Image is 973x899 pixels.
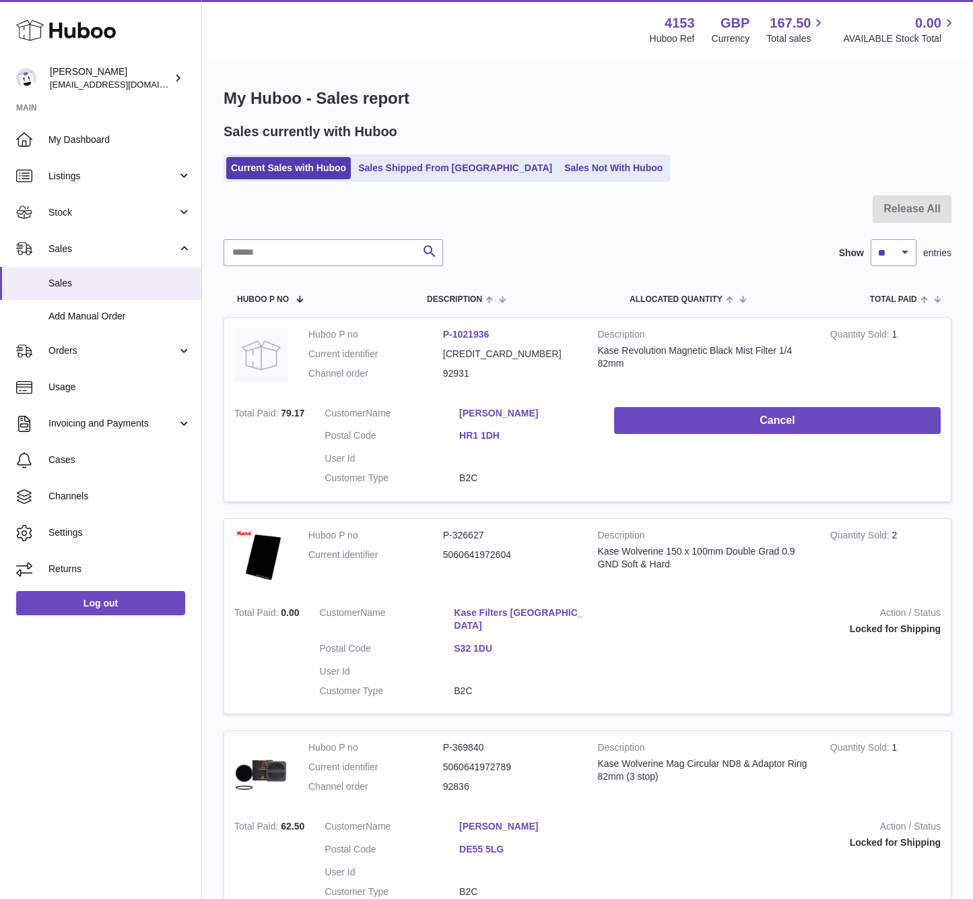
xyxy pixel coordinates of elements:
span: Customer [325,821,366,832]
span: Huboo P no [237,295,289,304]
span: entries [923,247,951,259]
span: Customer [325,408,366,418]
label: Show [839,247,864,259]
dd: 5060641972604 [443,549,578,561]
td: 1 [820,318,951,397]
strong: Total Paid [234,821,281,835]
strong: Quantity Sold [830,530,892,544]
a: Current Sales with Huboo [226,157,351,179]
dd: 92931 [443,367,578,380]
a: [PERSON_NAME] [459,820,594,833]
dt: Customer Type [325,472,459,485]
dt: Current identifier [308,348,443,361]
td: 1 [820,731,951,810]
img: sales@kasefilters.com [16,68,36,88]
div: Currency [712,32,750,45]
div: Huboo Ref [650,32,695,45]
span: ALLOCATED Quantity [630,295,723,304]
span: Add Manual Order [48,310,191,323]
strong: GBP [720,14,749,32]
strong: Description [598,328,810,344]
span: Customer [320,607,361,618]
span: 0.00 [915,14,941,32]
dd: 92836 [443,780,578,793]
dd: B2C [454,685,589,697]
div: [PERSON_NAME] [50,65,171,91]
a: [PERSON_NAME] [459,407,594,420]
span: Total paid [870,295,917,304]
span: Orders [48,344,177,357]
a: 0.00 AVAILABLE Stock Total [843,14,957,45]
dt: Huboo P no [308,741,443,754]
div: Kase Revolution Magnetic Black Mist Filter 1/4 82mm [598,344,810,370]
dt: Channel order [308,367,443,380]
a: DE55 5LG [459,843,594,856]
dt: Huboo P no [308,529,443,542]
dt: Postal Code [325,843,459,859]
button: Cancel [614,407,941,435]
dt: Channel order [308,780,443,793]
h2: Sales currently with Huboo [224,123,397,141]
span: Total sales [766,32,826,45]
div: Locked for Shipping [609,623,941,635]
span: 62.50 [281,821,304,832]
dd: P-369840 [443,741,578,754]
span: Cases [48,454,191,466]
span: Returns [48,563,191,576]
dt: Huboo P no [308,328,443,341]
span: 79.17 [281,408,304,418]
a: Sales Not With Huboo [560,157,667,179]
span: AVAILABLE Stock Total [843,32,957,45]
h1: My Huboo - Sales report [224,88,951,109]
strong: Description [598,741,810,757]
span: Description [427,295,482,304]
span: My Dashboard [48,133,191,146]
a: 167.50 Total sales [766,14,826,45]
strong: Quantity Sold [830,329,892,343]
dt: Name [320,607,455,635]
dt: Current identifier [308,761,443,774]
div: Locked for Shipping [614,836,941,849]
dt: Postal Code [325,429,459,445]
strong: Total Paid [234,408,281,422]
strong: Action / Status [609,607,941,623]
a: HR1 1DH [459,429,594,442]
span: Stock [48,206,177,219]
td: 2 [820,519,951,596]
span: Channels [48,490,191,503]
dt: Current identifier [308,549,443,561]
strong: Total Paid [234,607,281,621]
span: 167.50 [770,14,811,32]
img: K100150-ND-02.jpg [234,529,288,583]
span: Invoicing and Payments [48,417,177,430]
span: Sales [48,277,191,290]
span: Listings [48,170,177,183]
img: KW-M1000-95-5.jpg [234,741,288,795]
strong: 4153 [665,14,695,32]
dt: Postal Code [320,642,455,658]
img: no-photo-large.jpg [234,328,288,382]
dt: User Id [325,452,459,465]
dt: Customer Type [320,685,455,697]
a: Kase Filters [GEOGRAPHIC_DATA] [454,607,589,632]
dt: Name [325,407,459,423]
a: Log out [16,591,185,615]
a: S32 1DU [454,642,589,655]
dt: User Id [320,665,455,678]
span: Usage [48,381,191,394]
strong: Description [598,529,810,545]
dt: Name [325,820,459,836]
strong: Action / Status [614,820,941,836]
a: P-1021936 [443,329,490,340]
dd: B2C [459,472,594,485]
dt: User Id [325,866,459,879]
span: Sales [48,243,177,255]
div: Kase Wolverine 150 x 100mm Double Grad 0.9 GND Soft & Hard [598,545,810,571]
dd: 5060641972789 [443,761,578,774]
div: Kase Wolverine Mag Circular ND8 & Adaptor Ring 82mm (3 stop) [598,757,810,783]
span: Settings [48,526,191,539]
a: Sales Shipped From [GEOGRAPHIC_DATA] [354,157,557,179]
span: [EMAIL_ADDRESS][DOMAIN_NAME] [50,79,198,90]
dd: P-326627 [443,529,578,542]
dd: [CREDIT_CARD_NUMBER] [443,348,578,361]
